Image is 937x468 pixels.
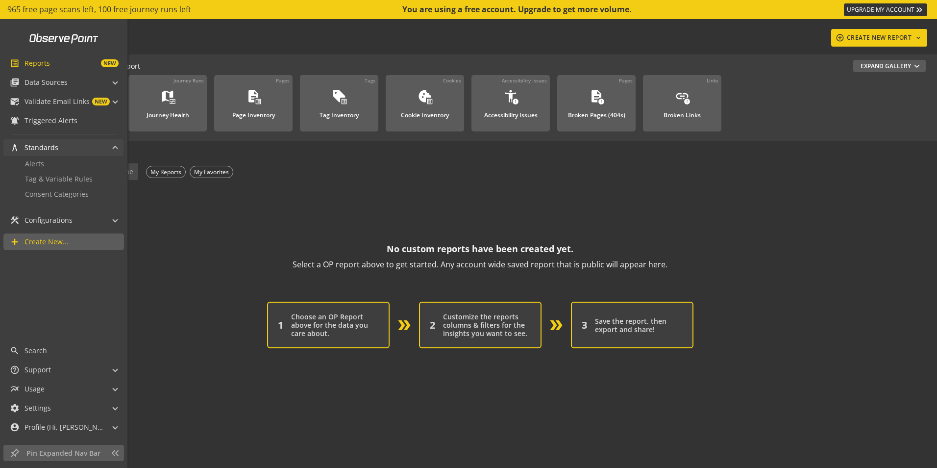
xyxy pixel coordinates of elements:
a: CookiesCookie Inventory [386,75,464,131]
span: Profile (Hi, [PERSON_NAME]!) [25,422,103,432]
mat-icon: notifications_active [10,116,20,126]
span: Alerts [25,159,44,168]
div: Journey Runs [173,77,204,84]
span: NEW [92,98,110,105]
span: Tag & Variable Rules [25,174,93,183]
mat-expansion-panel-header: Profile (Hi, [PERSON_NAME]!) [3,419,123,436]
span: Consent Categories [25,189,89,199]
a: Triggered Alerts [3,112,123,129]
span: Reports [25,58,50,68]
span: Data Sources [25,78,68,87]
mat-icon: monitor_heart [169,98,176,105]
button: Expand Gallery [853,60,926,72]
mat-icon: list_alt [340,98,347,105]
div: Choose an OP Report above for the data you care about. [291,312,379,338]
mat-icon: help_outline [10,365,20,375]
div: Links [707,77,718,84]
mat-icon: map [160,89,175,104]
a: Search [3,342,123,359]
mat-icon: settings [10,403,20,413]
span: Validate Email Links [25,97,90,106]
span: NEW [101,59,119,67]
div: 1 [278,319,283,331]
a: UPGRADE MY ACCOUNT [844,3,927,16]
span: Configurations [25,215,73,225]
div: 2 [430,319,435,331]
div: You are using a free account. Upgrade to get more volume. [402,4,633,15]
mat-icon: sell [332,89,346,104]
a: PagesBroken Pages (404s) [557,75,636,131]
div: Broken Pages (404s) [568,106,625,119]
mat-expansion-panel-header: Usage [3,381,123,397]
mat-icon: list_alt [254,98,262,105]
div: Save the report, then export and share! [595,317,683,334]
span: Standards [25,143,58,153]
div: Broken Links [664,106,701,119]
mat-icon: link [675,89,690,104]
a: TagsTag Inventory [300,75,378,131]
div: Cookies [443,77,461,84]
span: Pin Expanded Nav Bar [26,448,105,458]
mat-icon: accessibility_new [503,89,518,104]
span: Usage [25,384,45,394]
mat-expansion-panel-header: Data Sources [3,74,123,91]
mat-icon: multiline_chart [10,384,20,394]
mat-icon: error [597,98,605,105]
p: No custom reports have been created yet. [387,241,573,257]
mat-icon: error [512,98,519,105]
a: Journey RunsJourney Health [128,75,207,131]
mat-icon: list_alt [10,58,20,68]
mat-icon: add_circle_outline [835,33,845,42]
div: Pages [619,77,633,84]
div: CREATE NEW REPORT [835,29,924,47]
div: Tag Inventory [320,106,359,119]
mat-icon: construction [10,215,20,225]
mat-icon: architecture [10,143,20,153]
mat-icon: add [10,237,20,247]
mat-icon: description [589,89,604,104]
div: Accessibility Issues [502,77,547,84]
mat-icon: account_circle [10,422,20,432]
mat-icon: keyboard_arrow_down [913,34,923,42]
mat-icon: keyboard_double_arrow_right [914,5,924,15]
div: Accessibility Issues [484,106,538,119]
p: Select a OP report above to get started. Any account wide saved report that is public will appear... [293,257,667,272]
div: SAVED REPORTS [43,141,917,161]
div: Cookie Inventory [401,106,449,119]
span: Support [25,365,51,375]
mat-icon: library_books [10,78,20,87]
span: Search [25,346,47,356]
mat-icon: list_alt [426,98,433,105]
a: PagesPage Inventory [214,75,293,131]
mat-icon: description [246,89,261,104]
div: Journey Health [147,106,189,119]
a: ReportsNEW [3,55,123,72]
div: 3 [582,319,587,331]
mat-expansion-panel-header: Settings [3,400,123,416]
mat-icon: expand_more [912,61,922,71]
mat-expansion-panel-header: Configurations [3,212,123,229]
a: Create New... [3,234,124,250]
div: Tags [365,77,375,84]
div: My Favorites [190,166,233,178]
div: My Reports [146,166,186,178]
div: Pages [276,77,290,84]
span: Triggered Alerts [25,116,77,126]
button: CREATE NEW REPORT [831,29,928,47]
mat-icon: search [10,346,20,356]
mat-expansion-panel-header: Validate Email LinksNEW [3,93,123,110]
div: Customize the reports columns & filters for the insights you want to see. [443,312,531,338]
span: Settings [25,403,51,413]
mat-icon: error [683,98,690,105]
a: LinksBroken Links [643,75,721,131]
span: 965 free page scans left, 100 free journey runs left [7,4,191,15]
mat-icon: mark_email_read [10,97,20,106]
mat-expansion-panel-header: Support [3,362,123,378]
div: - Start a New Report [43,60,926,74]
span: Create New... [25,237,69,247]
mat-icon: cookie [418,89,432,104]
a: Accessibility IssuesAccessibility Issues [471,75,550,131]
div: Standards [3,156,123,209]
mat-expansion-panel-header: Standards [3,139,123,156]
div: Page Inventory [232,106,275,119]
